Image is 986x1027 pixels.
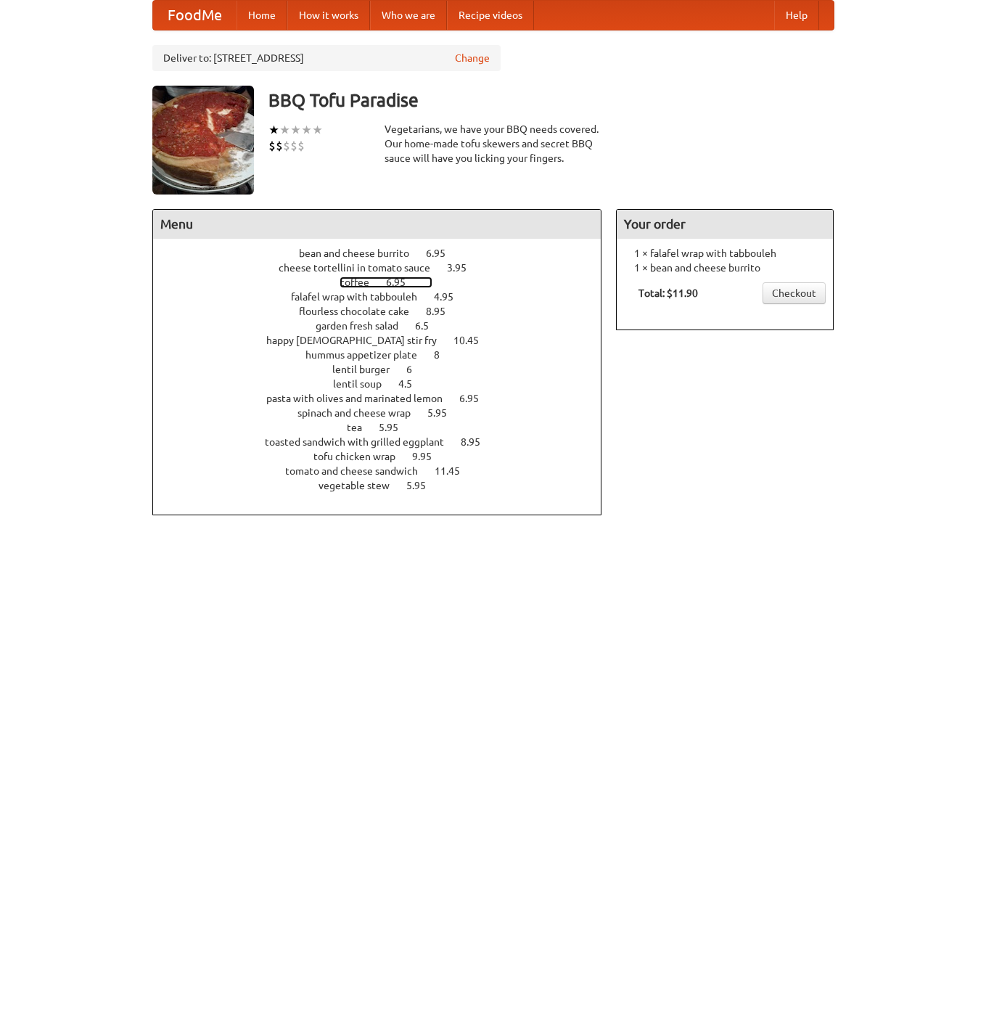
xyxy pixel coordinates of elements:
[290,138,297,154] li: $
[276,138,283,154] li: $
[268,122,279,138] li: ★
[453,335,493,346] span: 10.45
[447,262,481,274] span: 3.95
[237,1,287,30] a: Home
[313,451,410,462] span: tofu chicken wrap
[313,451,459,462] a: tofu chicken wrap 9.95
[285,465,432,477] span: tomato and cheese sandwich
[279,122,290,138] li: ★
[332,364,439,375] a: lentil burger 6
[291,291,480,303] a: falafel wrap with tabbouleh 4.95
[299,306,424,317] span: flourless chocolate cake
[316,320,413,332] span: garden fresh salad
[332,364,404,375] span: lentil burger
[763,282,826,304] a: Checkout
[638,287,698,299] b: Total: $11.90
[297,407,425,419] span: spinach and cheese wrap
[347,422,425,433] a: tea 5.95
[265,436,459,448] span: toasted sandwich with grilled eggplant
[398,378,427,390] span: 4.5
[434,291,468,303] span: 4.95
[461,436,495,448] span: 8.95
[287,1,370,30] a: How it works
[316,320,456,332] a: garden fresh salad 6.5
[301,122,312,138] li: ★
[268,138,276,154] li: $
[459,393,493,404] span: 6.95
[297,138,305,154] li: $
[434,349,454,361] span: 8
[340,277,432,288] a: coffee 6.95
[268,86,834,115] h3: BBQ Tofu Paradise
[370,1,447,30] a: Who we are
[427,407,461,419] span: 5.95
[299,247,424,259] span: bean and cheese burrito
[152,45,501,71] div: Deliver to: [STREET_ADDRESS]
[426,306,460,317] span: 8.95
[152,86,254,195] img: angular.jpg
[455,51,490,65] a: Change
[279,262,493,274] a: cheese tortellini in tomato sauce 3.95
[340,277,384,288] span: coffee
[266,335,451,346] span: happy [DEMOGRAPHIC_DATA] stir fry
[285,465,487,477] a: tomato and cheese sandwich 11.45
[297,407,474,419] a: spinach and cheese wrap 5.95
[305,349,467,361] a: hummus appetizer plate 8
[299,306,472,317] a: flourless chocolate cake 8.95
[266,335,506,346] a: happy [DEMOGRAPHIC_DATA] stir fry 10.45
[312,122,323,138] li: ★
[447,1,534,30] a: Recipe videos
[305,349,432,361] span: hummus appetizer plate
[385,122,602,165] div: Vegetarians, we have your BBQ needs covered. Our home-made tofu skewers and secret BBQ sauce will...
[319,480,453,491] a: vegetable stew 5.95
[347,422,377,433] span: tea
[379,422,413,433] span: 5.95
[624,246,826,261] li: 1 × falafel wrap with tabbouleh
[406,364,427,375] span: 6
[386,277,420,288] span: 6.95
[265,436,507,448] a: toasted sandwich with grilled eggplant 8.95
[153,1,237,30] a: FoodMe
[319,480,404,491] span: vegetable stew
[266,393,506,404] a: pasta with olives and marinated lemon 6.95
[266,393,457,404] span: pasta with olives and marinated lemon
[333,378,396,390] span: lentil soup
[299,247,472,259] a: bean and cheese burrito 6.95
[617,210,833,239] h4: Your order
[624,261,826,275] li: 1 × bean and cheese burrito
[279,262,445,274] span: cheese tortellini in tomato sauce
[333,378,439,390] a: lentil soup 4.5
[426,247,460,259] span: 6.95
[435,465,474,477] span: 11.45
[415,320,443,332] span: 6.5
[283,138,290,154] li: $
[153,210,601,239] h4: Menu
[291,291,432,303] span: falafel wrap with tabbouleh
[412,451,446,462] span: 9.95
[774,1,819,30] a: Help
[406,480,440,491] span: 5.95
[290,122,301,138] li: ★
